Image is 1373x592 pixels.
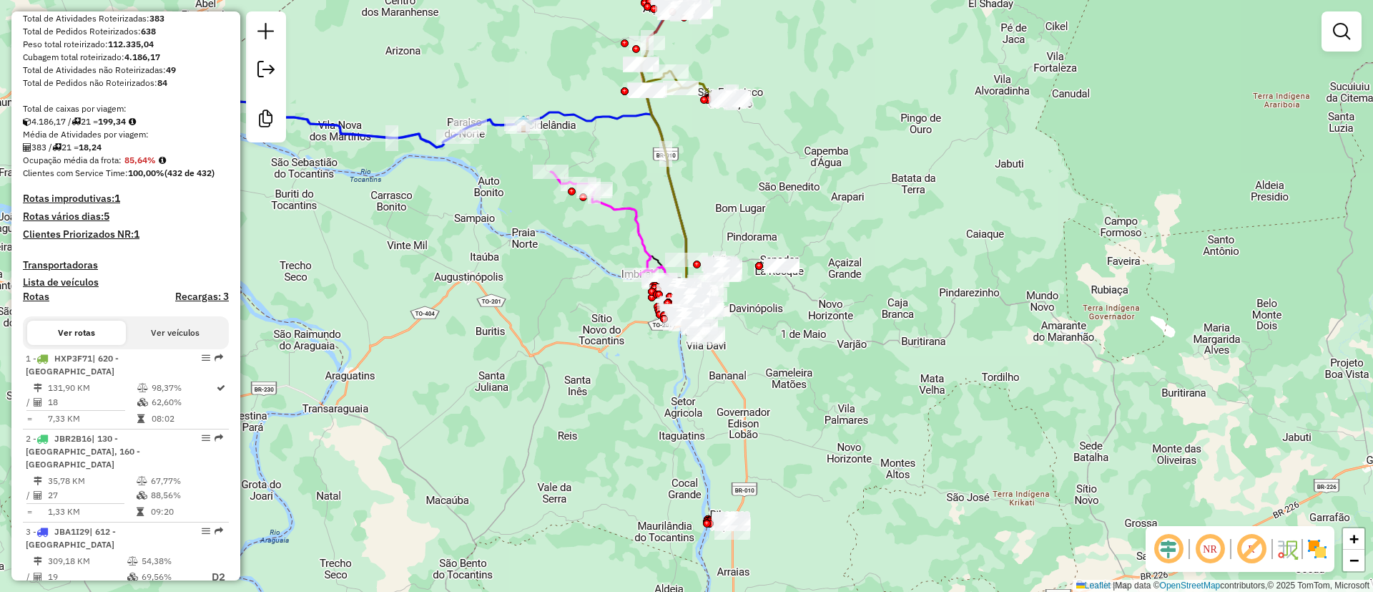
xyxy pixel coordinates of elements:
i: Total de Atividades [34,573,42,581]
img: Fluxo de ruas [1276,538,1299,561]
span: − [1349,551,1359,569]
td: 27 [47,488,136,503]
em: Média calculada utilizando a maior ocupação (%Peso ou %Cubagem) de cada rota da sessão. Rotas cro... [159,156,166,165]
a: Nova sessão e pesquisa [252,17,280,49]
h4: Rotas improdutivas: [23,193,229,205]
a: Leaflet [1076,581,1111,591]
strong: 383 [149,13,164,24]
div: Atividade não roteirizada - MARIA ANTONIA ALVES MAGALHaES [660,278,696,293]
em: Opções [202,354,210,362]
div: Atividade não roteirizada - MERCEARIA VILENA [714,514,750,528]
i: Total de Atividades [34,398,42,407]
i: Distância Total [34,384,42,392]
td: 19 [47,568,127,586]
strong: 1 [114,192,120,205]
i: Total de rotas [72,117,81,126]
div: Cubagem total roteirizado: [23,51,229,64]
div: Atividade não roteirizada - ELIAS CAMPOS BALDEZ [659,1,695,15]
img: Exibir/Ocultar setores [1306,538,1329,561]
div: Atividade não roteirizada - SACOLAO VERDE [671,295,707,309]
strong: 638 [141,26,156,37]
span: 3 - [26,526,116,550]
h4: Lista de veículos [23,276,229,288]
strong: 4.186,17 [124,52,160,62]
div: Total de Atividades Roteirizadas: [23,12,229,25]
button: Ver veículos [126,321,225,345]
p: D2 [200,569,225,586]
div: 4.186,17 / 21 = [23,115,229,128]
div: Média de Atividades por viagem: [23,128,229,141]
em: Rota exportada [215,434,223,442]
strong: 49 [166,64,176,75]
td: 309,18 KM [47,554,127,568]
td: 18 [47,395,137,409]
i: Tempo total em rota [137,414,144,423]
div: Atividade não roteirizada - deposito do neto [673,295,709,309]
div: Total de Pedidos Roteirizados: [23,25,229,38]
div: Atividade não roteirizada - JOSIENE SOUSA LUIZ [675,288,711,302]
span: JBR2B16 [54,433,92,444]
div: Atividade não roteirizada - GEILSON SOARES MESQU [672,296,708,310]
a: OpenStreetMap [1160,581,1221,591]
span: 2 - [26,433,140,470]
strong: 100,00% [128,168,164,178]
i: Rota otimizada [217,384,225,392]
a: Exportar sessão [252,55,280,87]
i: % de utilização do peso [137,384,148,392]
strong: 199,34 [98,116,126,127]
h4: Clientes Priorizados NR: [23,228,229,241]
i: % de utilização do peso [127,557,138,566]
div: Atividade não roteirizada - TATIANA SOUZA SILVA [714,525,750,540]
td: 08:02 [151,412,215,426]
td: 09:20 [150,505,222,519]
i: Total de Atividades [23,143,31,152]
td: 67,77% [150,474,222,488]
div: Atividade não roteirizada - MARIA DO SOCORRO LIM [663,280,699,294]
td: 54,38% [141,554,198,568]
i: Total de rotas [52,143,61,152]
td: / [26,568,33,586]
a: Zoom in [1343,528,1364,550]
div: Map data © contributors,© 2025 TomTom, Microsoft [1073,580,1373,592]
div: Atividade não roteirizada - RAFAELA PEREIRA GALVAO [712,513,748,528]
em: Opções [202,434,210,442]
a: Criar modelo [252,105,280,137]
i: Tempo total em rota [137,508,144,516]
td: 69,56% [141,568,198,586]
span: JBA1I29 [54,526,89,537]
strong: 85,64% [124,155,156,165]
td: = [26,505,33,519]
div: Atividade não roteirizada - CALDO DA CILENE [712,515,747,530]
td: 35,78 KM [47,474,136,488]
span: Clientes com Service Time: [23,168,128,178]
div: Total de Atividades não Roteirizadas: [23,64,229,77]
div: Atividade não roteirizada - ARLINDO FILHO [712,516,747,530]
span: Ocultar deslocamento [1151,532,1186,566]
div: Atividade não roteirizada - EVALDO MOREIRA MOTA [714,513,750,527]
span: | 130 - [GEOGRAPHIC_DATA], 160 - [GEOGRAPHIC_DATA] [26,433,140,470]
em: Rota exportada [215,354,223,362]
span: Ocupação média da frota: [23,155,122,165]
div: Peso total roteirizado: [23,38,229,51]
div: Atividade não roteirizada - IOCLEIDE SARAIVA DE [674,289,710,304]
div: Atividade não roteirizada - RAIMUNDO DOS SANTOS [673,291,709,305]
button: Ver rotas [27,321,126,345]
i: Meta Caixas/viagem: 196,46 Diferença: 2,88 [129,117,136,126]
td: 1,33 KM [47,505,136,519]
i: % de utilização da cubagem [137,398,148,407]
div: Atividade não roteirizada - DEP ALCENA [764,258,799,273]
span: HXP3F71 [54,353,92,364]
em: Rota exportada [215,527,223,535]
div: Total de caixas por viagem: [23,102,229,115]
i: % de utilização da cubagem [127,573,138,581]
strong: 18,24 [79,142,102,152]
div: 383 / 21 = [23,141,229,154]
td: 98,37% [151,381,215,395]
i: Cubagem total roteirizado [23,117,31,126]
a: Rotas [23,291,49,303]
td: = [26,412,33,426]
h4: Transportadoras [23,259,229,271]
td: / [26,395,33,409]
i: Distância Total [34,477,42,485]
